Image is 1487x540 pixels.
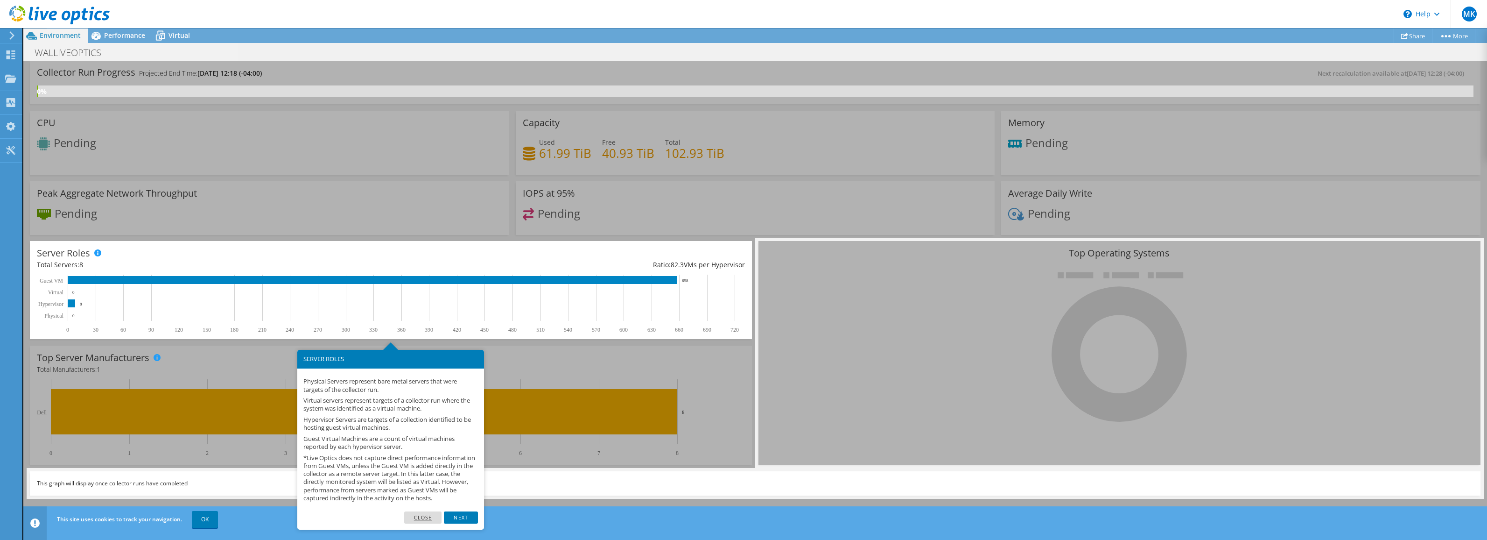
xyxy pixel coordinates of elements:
span: Environment [40,31,81,40]
span: Virtual [168,31,190,40]
div: 0% [37,86,38,97]
p: Hypervisor Servers are targets of a collection identified to be hosting guest virtual machines. [303,416,478,432]
h3: SERVER ROLES [303,356,478,362]
a: OK [192,511,218,528]
span: Performance [104,31,145,40]
a: Share [1394,28,1432,43]
a: Next [444,512,477,524]
h1: WALLIVEOPTICS [30,48,116,58]
p: Guest Virtual Machines are a count of virtual machines reported by each hypervisor server. [303,435,478,451]
svg: \n [1403,10,1412,18]
a: More [1432,28,1475,43]
p: Physical Servers represent bare metal servers that were targets of the collector run. [303,377,478,393]
div: This graph will display once collector runs have completed [30,471,1480,496]
p: *Live Optics does not capture direct performance information from Guest VMs, unless the Guest VM ... [303,454,478,502]
span: MK [1462,7,1477,21]
a: Close [404,512,442,524]
span: This site uses cookies to track your navigation. [57,515,182,523]
p: Virtual servers represent targets of a collector run where the system was identified as a virtual... [303,397,478,412]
